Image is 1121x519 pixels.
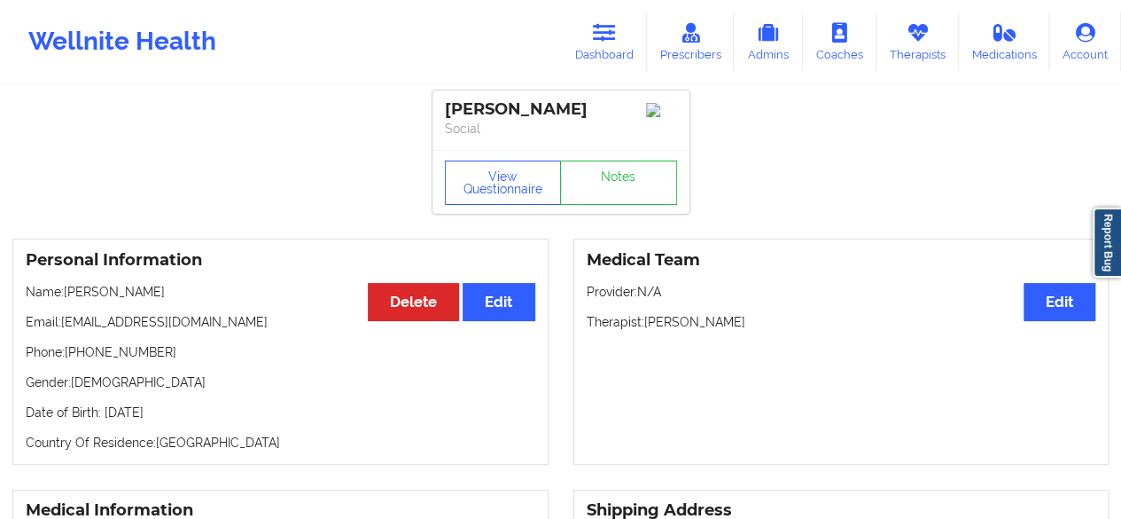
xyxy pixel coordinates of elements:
[734,12,803,71] a: Admins
[646,103,677,117] img: Image%2Fplaceholer-image.png
[1093,208,1121,278] a: Report Bug
[1049,12,1121,71] a: Account
[1024,283,1095,321] button: Edit
[445,161,562,205] button: View Questionnaire
[26,404,535,421] p: Date of Birth: [DATE]
[560,161,677,205] a: Notes
[463,283,534,321] button: Edit
[368,283,459,321] button: Delete
[876,12,959,71] a: Therapists
[26,434,535,452] p: Country Of Residence: [GEOGRAPHIC_DATA]
[587,283,1096,301] p: Provider: N/A
[26,343,535,361] p: Phone: [PHONE_NUMBER]
[587,250,1096,271] h3: Medical Team
[587,313,1096,331] p: Therapist: [PERSON_NAME]
[445,120,677,138] p: Social
[647,12,735,71] a: Prescribers
[562,12,647,71] a: Dashboard
[26,250,535,271] h3: Personal Information
[26,374,535,391] p: Gender: [DEMOGRAPHIC_DATA]
[445,99,677,120] div: [PERSON_NAME]
[959,12,1050,71] a: Medications
[26,283,535,301] p: Name: [PERSON_NAME]
[803,12,876,71] a: Coaches
[26,313,535,331] p: Email: [EMAIL_ADDRESS][DOMAIN_NAME]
